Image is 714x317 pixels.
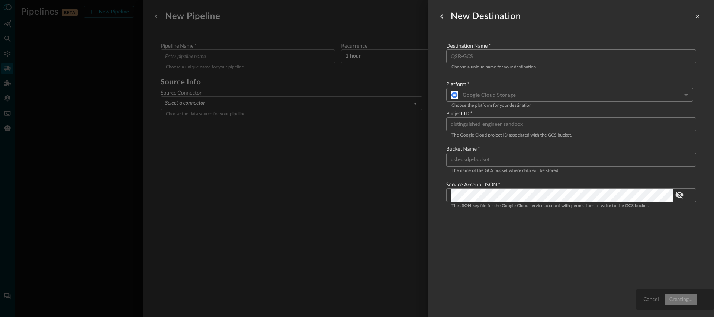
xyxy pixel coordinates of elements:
[673,189,685,201] button: toggle password visibility
[451,102,691,110] p: Choose the platform for your destination
[451,49,696,63] input: Enter a name for this destination
[451,203,691,210] p: The JSON key file for the Google Cloud service account with permissions to write to the GCS bucket.
[436,10,448,22] button: go back
[693,12,702,21] button: close-drawer
[451,64,691,71] p: Choose a unique name for your destination
[446,181,696,188] label: Service Account JSON
[451,91,681,99] div: Google Cloud Storage
[446,80,696,88] label: Platform
[446,42,696,210] form: Configure pipeline destination
[451,132,691,140] p: The Google Cloud project ID associated with the GCS bucket.
[446,42,696,49] label: Destination Name
[446,145,696,153] label: Bucket Name
[451,91,458,99] svg: Google Cloud Storage
[451,10,521,22] h1: New Destination
[451,167,691,175] p: The name of the GCS bucket where data will be stored.
[446,110,696,117] label: Project ID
